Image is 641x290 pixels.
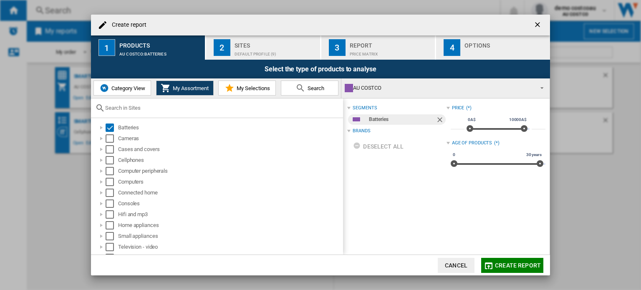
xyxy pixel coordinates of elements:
[106,134,118,143] md-checkbox: Select
[436,35,550,60] button: 4 Options
[91,35,206,60] button: 1 Products AU COSTCO:Batteries
[118,156,342,164] div: Cellphones
[106,199,118,208] md-checkbox: Select
[118,178,342,186] div: Computers
[467,116,477,123] span: 0A$
[281,81,338,96] button: Search
[495,262,541,269] span: Create report
[106,178,118,186] md-checkbox: Select
[369,114,435,125] div: Batteries
[118,167,342,175] div: Computer peripherals
[106,243,118,251] md-checkbox: Select
[118,199,342,208] div: Consoles
[118,221,342,229] div: Home appliances
[508,116,528,123] span: 10000A$
[235,39,317,48] div: Sites
[106,145,118,154] md-checkbox: Select
[525,151,543,158] span: 30 years
[171,85,209,91] span: My Assortment
[106,232,118,240] md-checkbox: Select
[106,254,118,262] md-checkbox: Select
[118,124,342,132] div: Batteries
[353,128,370,134] div: Brands
[118,145,342,154] div: Cases and covers
[118,243,342,251] div: Television - video
[533,20,543,30] ng-md-icon: getI18NText('BUTTONS.CLOSE_DIALOG')
[118,134,342,143] div: Cameras
[436,116,446,126] ng-md-icon: Remove
[351,139,406,154] button: Deselect all
[218,81,276,96] button: My Selections
[353,105,377,111] div: segments
[119,48,202,56] div: AU COSTCO:Batteries
[118,232,342,240] div: Small appliances
[329,39,346,56] div: 3
[235,48,317,56] div: Default profile (9)
[91,15,550,276] md-dialog: Create report ...
[452,140,492,146] div: Age of products
[438,258,474,273] button: Cancel
[106,156,118,164] md-checkbox: Select
[530,17,547,33] button: getI18NText('BUTTONS.CLOSE_DIALOG')
[119,39,202,48] div: Products
[105,105,339,111] input: Search in Sites
[118,254,342,262] div: Video game accessories
[106,124,118,132] md-checkbox: Select
[214,39,230,56] div: 2
[98,39,115,56] div: 1
[464,39,547,48] div: Options
[345,82,533,94] div: AU COSTCO
[106,210,118,219] md-checkbox: Select
[93,81,151,96] button: Category View
[444,39,460,56] div: 4
[118,210,342,219] div: Hifi and mp3
[235,85,270,91] span: My Selections
[156,81,214,96] button: My Assortment
[106,167,118,175] md-checkbox: Select
[452,105,464,111] div: Price
[206,35,321,60] button: 2 Sites Default profile (9)
[481,258,543,273] button: Create report
[350,48,432,56] div: Price Matrix
[91,60,550,78] div: Select the type of products to analyse
[109,85,145,91] span: Category View
[321,35,436,60] button: 3 Report Price Matrix
[350,39,432,48] div: Report
[106,189,118,197] md-checkbox: Select
[353,139,404,154] div: Deselect all
[118,189,342,197] div: Connected home
[106,221,118,229] md-checkbox: Select
[305,85,324,91] span: Search
[108,21,146,29] h4: Create report
[99,83,109,93] img: wiser-icon-blue.png
[452,151,457,158] span: 0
